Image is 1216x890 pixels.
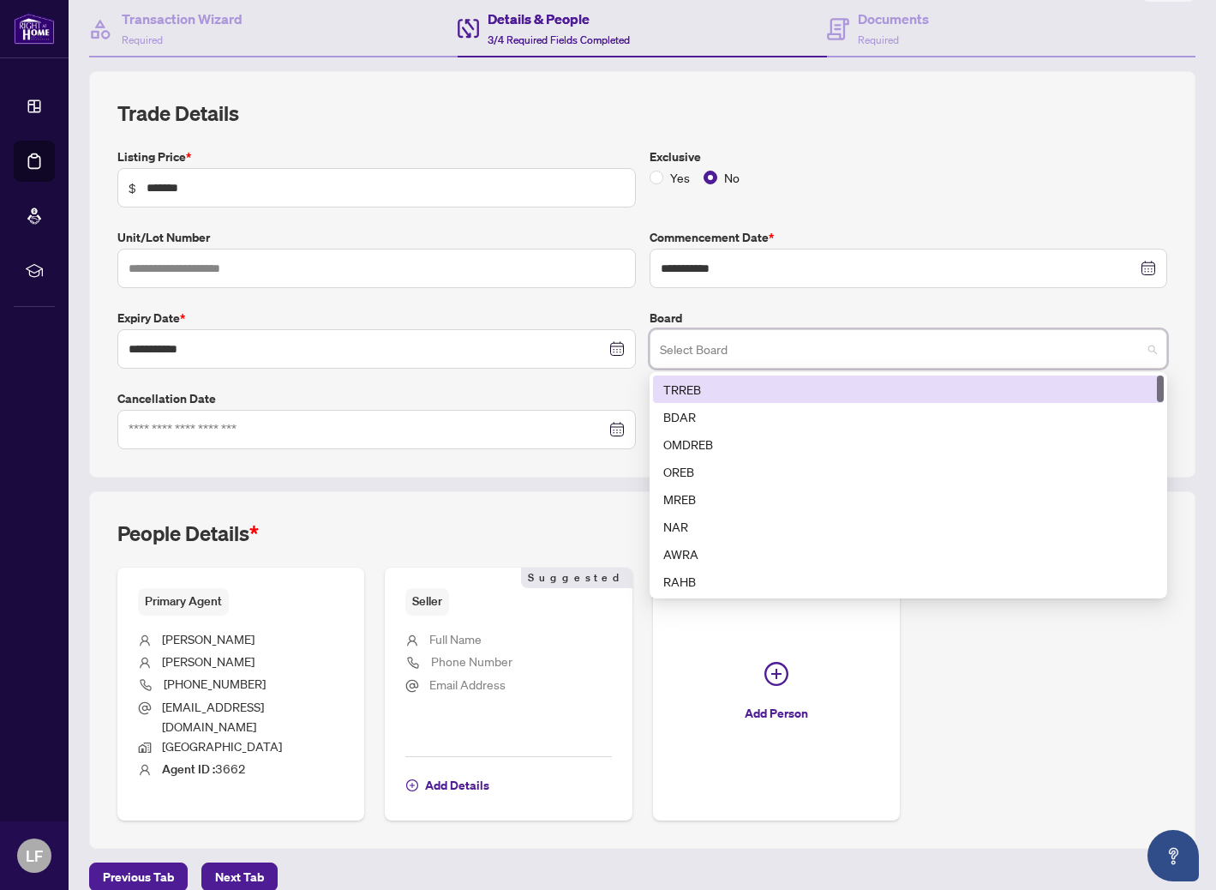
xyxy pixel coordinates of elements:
[663,544,1154,563] div: AWRA
[122,33,163,46] span: Required
[164,676,266,691] span: [PHONE_NUMBER]
[488,9,630,29] h4: Details & People
[117,309,636,328] label: Expiry Date
[429,631,482,646] span: Full Name
[162,761,215,777] b: Agent ID :
[122,9,243,29] h4: Transaction Wizard
[117,520,259,547] h2: People Details
[663,168,697,187] span: Yes
[162,653,255,669] span: [PERSON_NAME]
[431,653,512,669] span: Phone Number
[425,772,489,799] span: Add Details
[650,228,1168,247] label: Commencement Date
[663,380,1154,399] div: TRREB
[162,699,264,734] span: [EMAIL_ADDRESS][DOMAIN_NAME]
[405,588,449,615] span: Seller
[117,228,636,247] label: Unit/Lot Number
[406,779,418,791] span: plus-circle
[653,513,1165,540] div: NAR
[858,9,929,29] h4: Documents
[1147,830,1199,881] button: Open asap
[26,844,43,868] span: LF
[117,147,636,166] label: Listing Price
[653,540,1165,568] div: AWRA
[521,568,632,588] span: Suggested
[663,407,1154,426] div: BDAR
[138,588,229,615] span: Primary Agent
[405,771,490,800] button: Add Details
[429,677,506,692] span: Email Address
[653,430,1165,458] div: OMDREB
[162,738,282,754] span: [GEOGRAPHIC_DATA]
[653,403,1165,430] div: BDAR
[650,147,1168,166] label: Exclusive
[14,13,55,45] img: logo
[745,700,808,727] span: Add Person
[653,458,1165,485] div: OREB
[488,33,630,46] span: 3/4 Required Fields Completed
[117,99,1167,127] h2: Trade Details
[858,33,899,46] span: Required
[162,631,255,646] span: [PERSON_NAME]
[653,568,900,821] button: Add Person
[117,389,636,408] label: Cancellation Date
[650,309,1168,328] label: Board
[764,662,788,686] span: plus-circle
[653,485,1165,513] div: MREB
[663,462,1154,481] div: OREB
[663,572,1154,591] div: RAHB
[663,517,1154,536] div: NAR
[717,168,746,187] span: No
[162,761,246,776] span: 3662
[653,376,1165,403] div: TRREB
[663,490,1154,508] div: MREB
[663,435,1154,454] div: OMDREB
[129,178,136,197] span: $
[653,568,1165,595] div: RAHB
